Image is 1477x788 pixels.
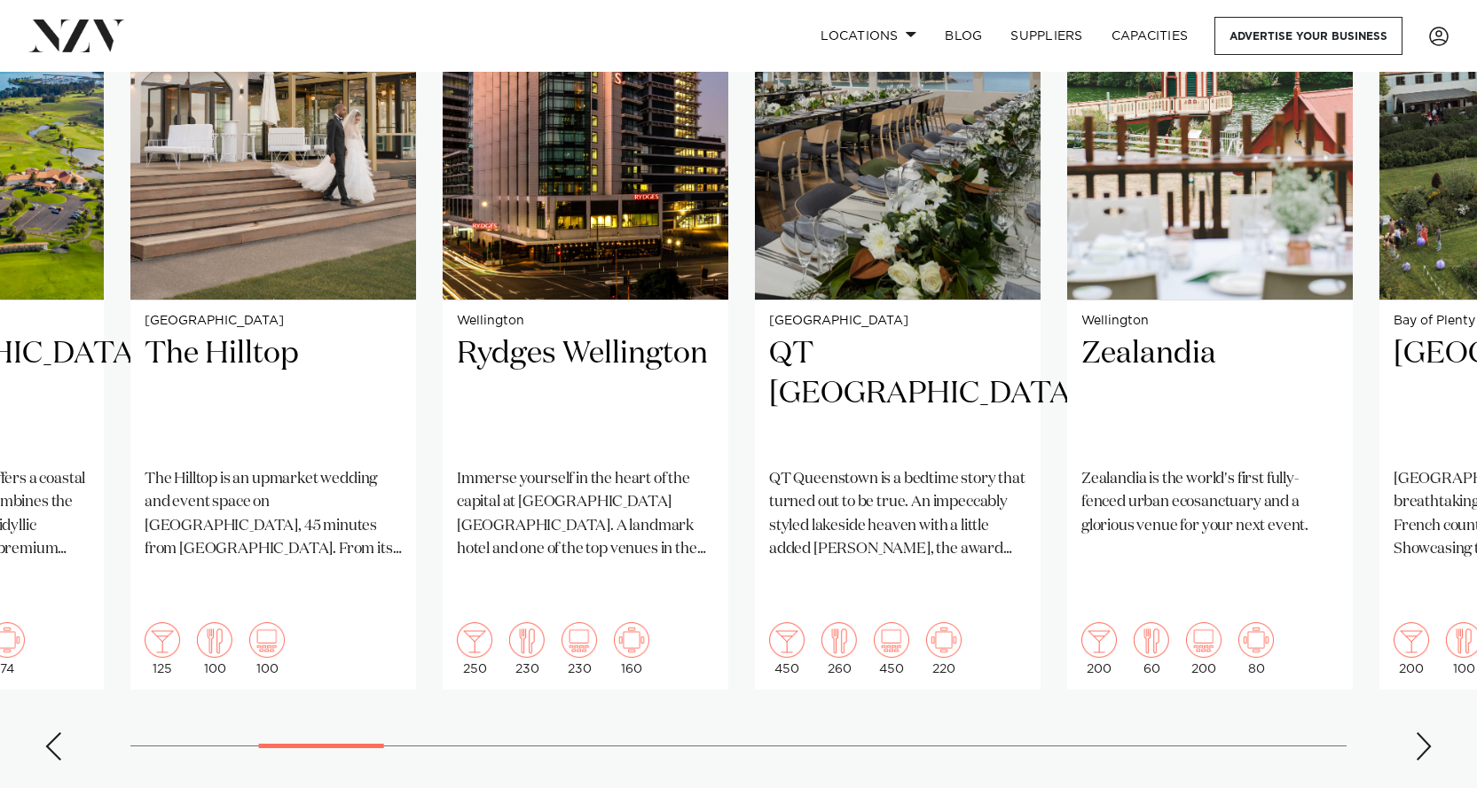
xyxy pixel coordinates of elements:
small: [GEOGRAPHIC_DATA] [145,315,402,328]
a: BLOG [931,17,996,55]
a: Locations [806,17,931,55]
div: 230 [509,622,545,675]
div: 230 [562,622,597,675]
img: dining.png [1134,622,1169,658]
img: theatre.png [1186,622,1222,658]
img: dining.png [509,622,545,658]
small: [GEOGRAPHIC_DATA] [769,315,1026,328]
div: 200 [1394,622,1429,675]
h2: The Hilltop [145,334,402,454]
h2: QT [GEOGRAPHIC_DATA] [769,334,1026,454]
small: Wellington [457,315,714,328]
p: Zealandia is the world's first fully-fenced urban ecosanctuary and a glorious venue for your next... [1081,468,1339,538]
div: 260 [821,622,857,675]
img: dining.png [197,622,232,658]
img: meeting.png [614,622,649,658]
img: dining.png [821,622,857,658]
div: 220 [926,622,962,675]
a: SUPPLIERS [996,17,1096,55]
img: theatre.png [874,622,909,658]
div: 100 [197,622,232,675]
div: 200 [1186,622,1222,675]
div: 450 [769,622,805,675]
div: 450 [874,622,909,675]
img: cocktail.png [457,622,492,658]
div: 100 [249,622,285,675]
div: 250 [457,622,492,675]
div: 80 [1238,622,1274,675]
div: 160 [614,622,649,675]
img: theatre.png [562,622,597,658]
h2: Rydges Wellington [457,334,714,454]
h2: Zealandia [1081,334,1339,454]
img: cocktail.png [1081,622,1117,658]
img: meeting.png [926,622,962,658]
img: cocktail.png [145,622,180,658]
img: cocktail.png [1394,622,1429,658]
img: nzv-logo.png [28,20,125,51]
p: QT Queenstown is a bedtime story that turned out to be true. An impeccably styled lakeside heaven... [769,468,1026,561]
img: theatre.png [249,622,285,658]
div: 60 [1134,622,1169,675]
p: Immerse yourself in the heart of the capital at [GEOGRAPHIC_DATA] [GEOGRAPHIC_DATA]. A landmark h... [457,468,714,561]
a: Capacities [1097,17,1203,55]
img: meeting.png [1238,622,1274,658]
div: 125 [145,622,180,675]
a: Advertise your business [1214,17,1402,55]
small: Wellington [1081,315,1339,328]
div: 200 [1081,622,1117,675]
p: The Hilltop is an upmarket wedding and event space on [GEOGRAPHIC_DATA], 45 minutes from [GEOGRAP... [145,468,402,561]
img: cocktail.png [769,622,805,658]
